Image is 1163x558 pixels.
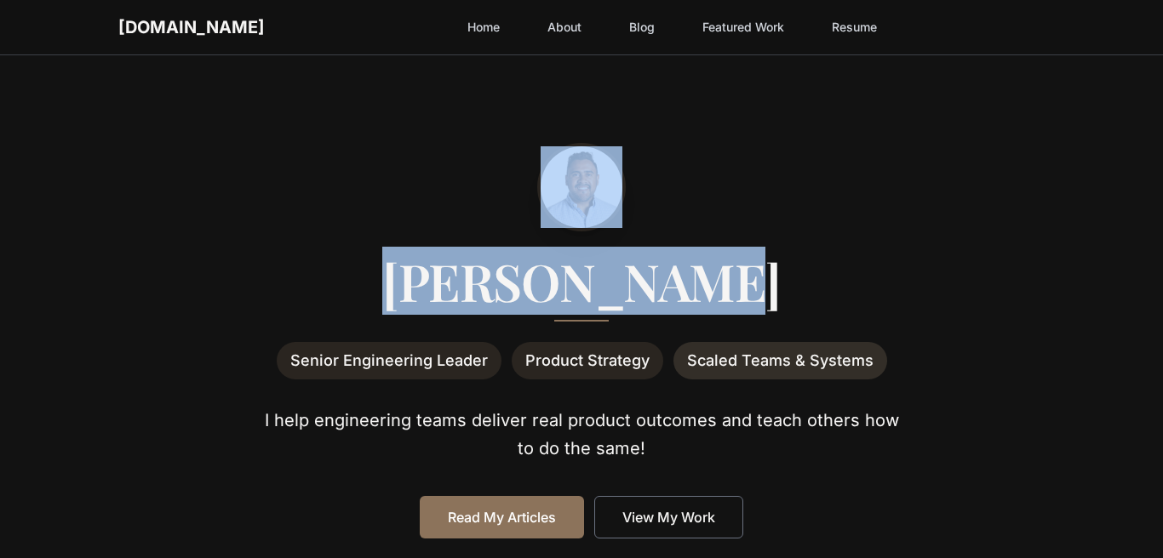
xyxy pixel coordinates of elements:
[822,12,887,43] a: Resume
[420,496,584,538] a: Read my articles about engineering leadership and product strategy
[118,255,1045,306] h1: [PERSON_NAME]
[537,12,592,43] a: About
[118,17,265,37] a: [DOMAIN_NAME]
[255,407,908,462] p: I help engineering teams deliver real product outcomes and teach others how to do the same!
[692,12,794,43] a: Featured Work
[619,12,665,43] a: Blog
[457,12,510,43] a: Home
[594,496,743,538] a: View my talks, publications, and professional work
[541,146,622,228] img: Sergio Cruz
[512,342,663,379] span: Product Strategy
[673,342,887,379] span: Scaled Teams & Systems
[277,342,501,379] span: Senior Engineering Leader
